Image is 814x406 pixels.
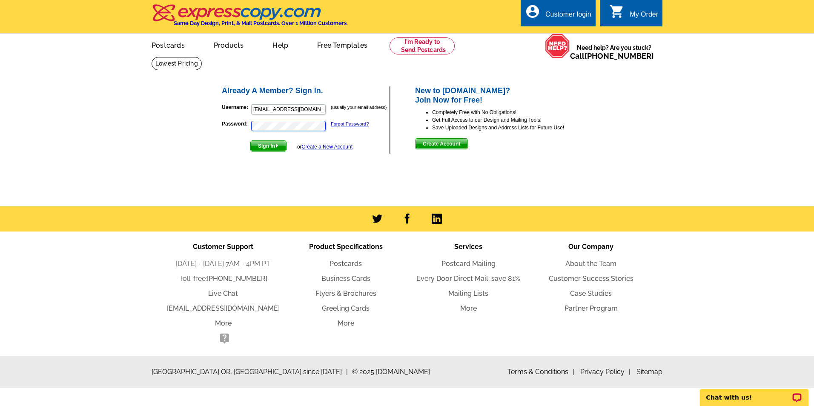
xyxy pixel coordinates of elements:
[545,11,591,23] div: Customer login
[331,105,387,110] small: (usually your email address)
[549,274,633,283] a: Customer Success Stories
[609,9,658,20] a: shopping_cart My Order
[275,144,279,148] img: button-next-arrow-white.png
[331,121,369,126] a: Forgot Password?
[207,274,267,283] a: [PHONE_NUMBER]
[297,143,353,151] div: or
[304,34,381,54] a: Free Templates
[565,260,616,268] a: About the Team
[222,86,389,96] h2: Already A Member? Sign In.
[415,138,468,149] button: Create Account
[222,120,250,128] label: Password:
[250,140,287,152] button: Sign In
[338,319,354,327] a: More
[432,116,593,124] li: Get Full Access to our Design and Mailing Tools!
[507,368,574,376] a: Terms & Conditions
[416,274,520,283] a: Every Door Direct Mail: save 81%
[694,379,814,406] iframe: LiveChat chat widget
[330,260,362,268] a: Postcards
[251,141,286,151] span: Sign In
[200,34,258,54] a: Products
[415,86,593,105] h2: New to [DOMAIN_NAME]? Join Now for Free!
[174,20,348,26] h4: Same Day Design, Print, & Mail Postcards. Over 1 Million Customers.
[454,243,482,251] span: Services
[302,144,353,150] a: Create a New Account
[432,124,593,132] li: Save Uploaded Designs and Address Lists for Future Use!
[570,51,654,60] span: Call
[193,243,253,251] span: Customer Support
[152,10,348,26] a: Same Day Design, Print, & Mail Postcards. Over 1 Million Customers.
[432,109,593,116] li: Completely Free with No Obligations!
[448,289,488,297] a: Mailing Lists
[416,139,467,149] span: Create Account
[138,34,198,54] a: Postcards
[167,304,280,312] a: [EMAIL_ADDRESS][DOMAIN_NAME]
[215,319,232,327] a: More
[309,243,383,251] span: Product Specifications
[315,289,376,297] a: Flyers & Brochures
[565,304,618,312] a: Partner Program
[636,368,662,376] a: Sitemap
[162,274,284,284] li: Toll-free:
[460,304,477,312] a: More
[580,368,631,376] a: Privacy Policy
[570,289,612,297] a: Case Studies
[570,43,658,60] span: Need help? Are you stuck?
[152,367,348,377] span: [GEOGRAPHIC_DATA] OR, [GEOGRAPHIC_DATA] since [DATE]
[525,9,591,20] a: account_circle Customer login
[585,51,654,60] a: [PHONE_NUMBER]
[259,34,302,54] a: Help
[162,259,284,269] li: [DATE] - [DATE] 7AM - 4PM PT
[568,243,613,251] span: Our Company
[609,4,625,19] i: shopping_cart
[222,103,250,111] label: Username:
[208,289,238,297] a: Live Chat
[321,274,370,283] a: Business Cards
[352,367,430,377] span: © 2025 [DOMAIN_NAME]
[322,304,370,312] a: Greeting Cards
[630,11,658,23] div: My Order
[441,260,496,268] a: Postcard Mailing
[525,4,540,19] i: account_circle
[545,34,570,58] img: help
